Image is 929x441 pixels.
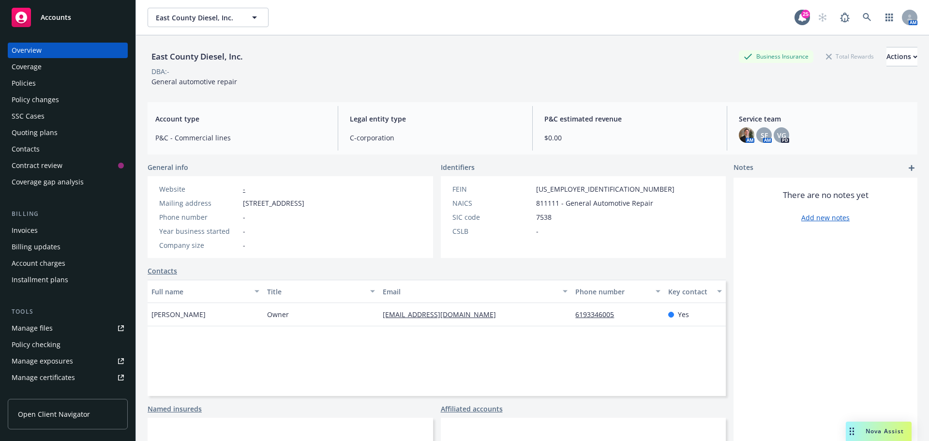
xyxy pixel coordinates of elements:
button: Full name [148,280,263,303]
span: [PERSON_NAME] [151,309,206,319]
a: [EMAIL_ADDRESS][DOMAIN_NAME] [383,310,504,319]
a: Policies [8,76,128,91]
div: Coverage [12,59,42,75]
span: - [243,240,245,250]
span: Owner [267,309,289,319]
div: DBA: - [151,66,169,76]
a: Policy checking [8,337,128,352]
span: Nova Assist [866,427,904,435]
div: Policy checking [12,337,60,352]
a: Invoices [8,223,128,238]
a: Billing updates [8,239,128,255]
span: [STREET_ADDRESS] [243,198,304,208]
span: Yes [678,309,689,319]
span: East County Diesel, Inc. [156,13,240,23]
div: SIC code [452,212,532,222]
a: Installment plans [8,272,128,288]
button: Key contact [664,280,726,303]
div: Full name [151,287,249,297]
div: Year business started [159,226,239,236]
span: SF [761,130,768,140]
a: Manage claims [8,386,128,402]
span: There are no notes yet [783,189,869,201]
div: Billing [8,209,128,219]
a: Report a Bug [835,8,854,27]
div: Mailing address [159,198,239,208]
a: Affiliated accounts [441,404,503,414]
span: Accounts [41,14,71,21]
a: Coverage [8,59,128,75]
a: Contacts [148,266,177,276]
a: Manage exposures [8,353,128,369]
button: Actions [886,47,917,66]
div: Title [267,287,364,297]
div: Coverage gap analysis [12,174,84,190]
a: Overview [8,43,128,58]
button: East County Diesel, Inc. [148,8,269,27]
div: Website [159,184,239,194]
a: Policy changes [8,92,128,107]
div: Tools [8,307,128,317]
span: Open Client Navigator [18,409,90,419]
div: Manage claims [12,386,60,402]
a: Start snowing [813,8,832,27]
span: VG [777,130,786,140]
div: 25 [801,10,810,18]
div: Contacts [12,141,40,157]
a: Manage files [8,320,128,336]
div: East County Diesel, Inc. [148,50,247,63]
span: Identifiers [441,162,475,172]
a: Switch app [880,8,899,27]
a: Add new notes [801,213,850,223]
a: Manage certificates [8,370,128,385]
div: Total Rewards [821,50,879,62]
span: Legal entity type [350,114,521,124]
a: Search [857,8,877,27]
span: - [243,212,245,222]
div: CSLB [452,226,532,236]
div: Company size [159,240,239,250]
div: Key contact [668,287,711,297]
div: Installment plans [12,272,68,288]
div: FEIN [452,184,532,194]
div: Policy changes [12,92,59,107]
span: Service team [739,114,910,124]
div: Phone number [159,212,239,222]
div: SSC Cases [12,108,45,124]
span: 7538 [536,212,552,222]
div: Policies [12,76,36,91]
a: Quoting plans [8,125,128,140]
button: Phone number [571,280,664,303]
span: - [536,226,539,236]
div: Business Insurance [739,50,813,62]
div: Manage exposures [12,353,73,369]
a: SSC Cases [8,108,128,124]
a: Accounts [8,4,128,31]
span: Account type [155,114,326,124]
a: Account charges [8,256,128,271]
button: Title [263,280,379,303]
a: - [243,184,245,194]
span: Notes [734,162,753,174]
a: Coverage gap analysis [8,174,128,190]
div: NAICS [452,198,532,208]
a: 6193346005 [575,310,622,319]
div: Billing updates [12,239,60,255]
span: General automotive repair [151,77,237,86]
img: photo [739,127,754,143]
span: P&C - Commercial lines [155,133,326,143]
button: Email [379,280,571,303]
span: General info [148,162,188,172]
div: Account charges [12,256,65,271]
a: Named insureds [148,404,202,414]
a: Contacts [8,141,128,157]
a: add [906,162,917,174]
span: P&C estimated revenue [544,114,715,124]
span: [US_EMPLOYER_IDENTIFICATION_NUMBER] [536,184,674,194]
span: $0.00 [544,133,715,143]
div: Phone number [575,287,649,297]
span: C-corporation [350,133,521,143]
div: Contract review [12,158,62,173]
div: Email [383,287,557,297]
a: Contract review [8,158,128,173]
